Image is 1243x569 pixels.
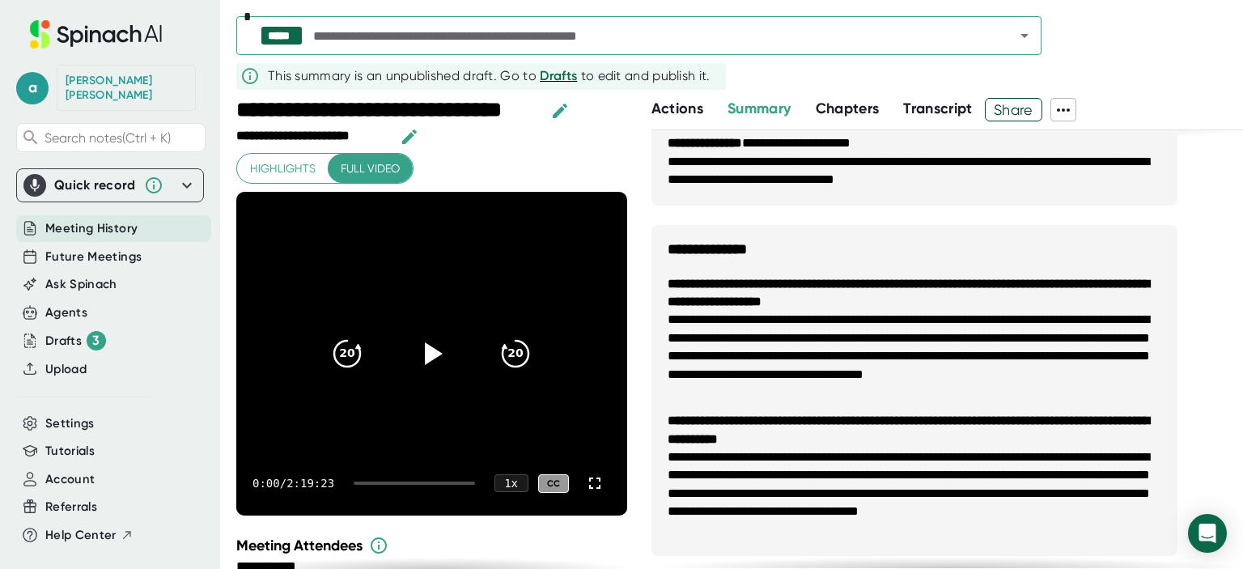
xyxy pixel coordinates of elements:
button: Drafts [540,66,577,86]
button: Ask Spinach [45,275,117,294]
span: Search notes (Ctrl + K) [45,130,171,146]
button: Upload [45,360,87,379]
button: Help Center [45,526,134,545]
button: Tutorials [45,442,95,461]
div: CC [538,474,569,493]
span: Share [986,96,1041,124]
span: Drafts [540,68,577,83]
button: Agents [45,304,87,322]
span: Transcript [903,100,973,117]
button: Chapters [816,98,880,120]
button: Account [45,470,95,489]
button: Actions [651,98,703,120]
button: Meeting History [45,219,138,238]
button: Highlights [237,154,329,184]
div: Quick record [23,169,197,202]
span: Actions [651,100,703,117]
button: Summary [728,98,791,120]
button: Full video [328,154,413,184]
span: Summary [728,100,791,117]
div: This summary is an unpublished draft. Go to to edit and publish it. [268,66,711,86]
div: Drafts [45,331,106,350]
span: Highlights [250,159,316,179]
div: 1 x [494,474,528,492]
div: 0:00 / 2:19:23 [252,477,334,490]
span: Help Center [45,526,117,545]
div: Meeting Attendees [236,536,631,555]
div: Andy Huntley [66,74,187,102]
button: Drafts 3 [45,331,106,350]
div: 3 [87,331,106,350]
button: Transcript [903,98,973,120]
button: Referrals [45,498,97,516]
button: Settings [45,414,95,433]
button: Share [985,98,1042,121]
span: a [16,72,49,104]
button: Open [1013,24,1036,47]
div: Quick record [54,177,136,193]
span: Full video [341,159,400,179]
span: Chapters [816,100,880,117]
div: Open Intercom Messenger [1188,514,1227,553]
button: Future Meetings [45,248,142,266]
